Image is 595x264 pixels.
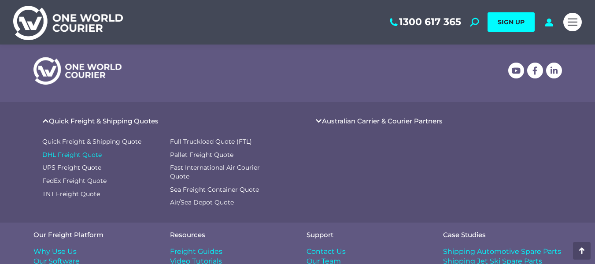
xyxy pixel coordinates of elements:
[563,13,582,31] a: Mobile menu icon
[33,247,77,257] span: Why Use Us
[307,247,425,257] a: Contact Us
[170,151,233,160] span: Pallet Freight Quote
[170,247,289,257] a: Freight Guides
[170,231,289,238] h4: Resources
[42,177,161,186] a: FedEx Freight Quote
[42,138,161,146] a: Quick Freight & Shipping Quote
[170,151,280,160] a: Pallet Freight Quote
[33,247,152,257] a: Why Use Us
[42,164,101,172] span: UPS Freight Quote
[498,18,525,26] span: SIGN UP
[170,186,259,194] span: Sea Freight Container Quote
[170,186,280,194] a: Sea Freight Container Quote
[170,138,280,146] a: Full Truckload Quote (FTL)
[49,118,159,124] a: Quick Freight & Shipping Quotes
[42,138,141,146] span: Quick Freight & Shipping Quote
[488,12,535,32] a: SIGN UP
[42,177,107,186] span: FedEx Freight Quote
[322,118,443,124] a: Australian Carrier & Courier Partners
[307,247,346,257] span: Contact Us
[170,198,234,207] span: Air/Sea Depot Quote
[42,190,100,199] span: TNT Freight Quote
[443,247,562,257] a: Shipping Automotive Spare Parts
[13,4,123,40] img: One World Courier
[33,231,152,238] h4: Our Freight Platform
[170,164,280,181] a: Fast International Air Courier Quote
[307,231,425,238] h4: Support
[170,138,252,146] span: Full Truckload Quote (FTL)
[388,16,461,28] a: 1300 617 365
[443,247,561,257] span: Shipping Automotive Spare Parts
[42,164,161,172] a: UPS Freight Quote
[170,247,222,257] span: Freight Guides
[443,231,562,238] h4: Case Studies
[42,190,161,199] a: TNT Freight Quote
[42,151,102,160] span: DHL Freight Quote
[42,151,161,160] a: DHL Freight Quote
[170,198,280,207] a: Air/Sea Depot Quote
